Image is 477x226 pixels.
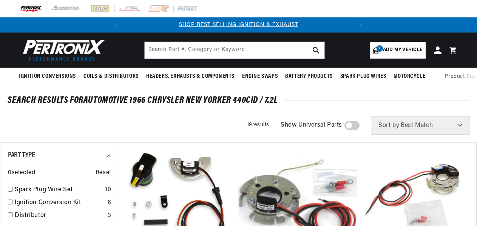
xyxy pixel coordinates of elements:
[124,21,353,29] div: 1 of 2
[108,211,111,221] div: 3
[337,68,390,85] summary: Spark Plug Wires
[109,17,124,33] button: Translation missing: en.sections.announcements.previous_announcement
[146,73,235,80] span: Headers, Exhausts & Components
[378,122,399,128] span: Sort by
[96,168,111,178] span: Reset
[285,73,333,80] span: Battery Products
[383,46,422,54] span: Add my vehicle
[8,168,35,178] span: 0 selected
[308,42,324,59] button: search button
[242,73,278,80] span: Engine Swaps
[281,121,342,130] span: Show Universal Parts
[19,73,76,80] span: Ignition Conversions
[390,68,429,85] summary: Motorcycle
[83,73,139,80] span: Coils & Distributors
[8,97,469,104] div: SEARCH RESULTS FOR Automotive 1966 Chrysler New Yorker 440cid / 7.2L
[340,73,386,80] span: Spark Plug Wires
[371,116,469,135] select: Sort by
[15,211,105,221] a: Distributor
[179,22,298,28] a: SHOP BEST SELLING IGNITION & EXHAUST
[15,185,102,195] a: Spark Plug Wire Set
[108,198,111,208] div: 6
[19,37,106,63] img: Pertronix
[105,185,111,195] div: 10
[15,198,105,208] a: Ignition Conversion Kit
[80,68,142,85] summary: Coils & Distributors
[377,45,383,52] span: 1
[238,68,281,85] summary: Engine Swaps
[19,68,80,85] summary: Ignition Conversions
[8,152,35,159] span: Part Type
[353,17,368,33] button: Translation missing: en.sections.announcements.next_announcement
[370,42,426,59] a: 1Add my vehicle
[124,21,353,29] div: Announcement
[247,122,269,128] span: 19 results
[145,42,324,59] input: Search Part #, Category or Keyword
[281,68,337,85] summary: Battery Products
[394,73,425,80] span: Motorcycle
[142,68,238,85] summary: Headers, Exhausts & Components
